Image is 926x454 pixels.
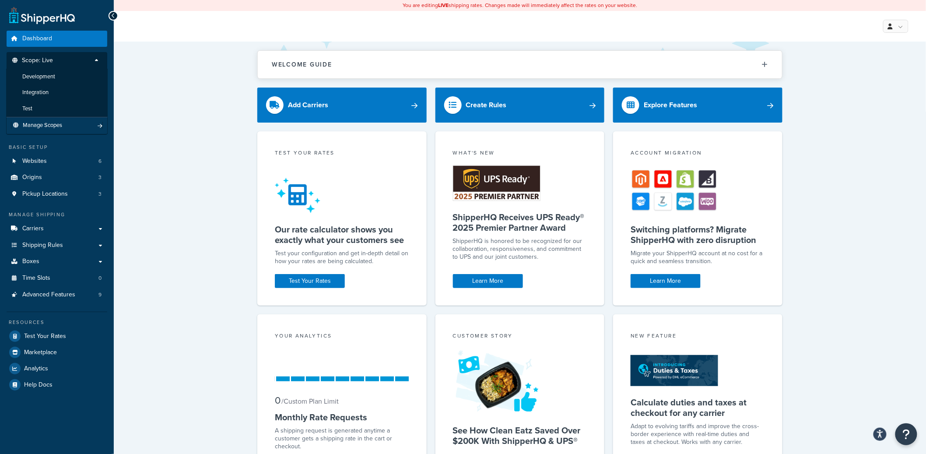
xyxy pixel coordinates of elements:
h5: Calculate duties and taxes at checkout for any carrier [631,397,765,418]
a: Create Rules [435,88,605,123]
span: Carriers [22,225,44,232]
div: Create Rules [466,99,507,111]
div: Customer Story [453,332,587,342]
div: Account Migration [631,149,765,159]
span: Advanced Features [22,291,75,299]
a: Dashboard [7,31,107,47]
div: Resources [7,319,107,326]
a: Marketplace [7,345,107,360]
div: Explore Features [644,99,697,111]
a: Explore Features [613,88,782,123]
li: Websites [7,153,107,169]
span: 0 [98,275,102,282]
span: 0 [275,393,281,408]
span: Test Your Rates [24,333,66,340]
a: Carriers [7,221,107,237]
div: Basic Setup [7,144,107,151]
a: Time Slots0 [7,270,107,286]
span: Marketplace [24,349,57,356]
a: Websites6 [7,153,107,169]
li: Advanced Features [7,287,107,303]
a: Test Your Rates [275,274,345,288]
a: Origins3 [7,169,107,186]
span: Integration [22,89,49,96]
span: Time Slots [22,275,50,282]
p: ShipperHQ is honored to be recognized for our collaboration, responsiveness, and commitment to UP... [453,237,587,261]
span: 3 [98,174,102,181]
span: Origins [22,174,42,181]
span: Dashboard [22,35,52,42]
div: Test your rates [275,149,409,159]
div: A shipping request is generated anytime a customer gets a shipping rate in the cart or checkout. [275,427,409,450]
span: 6 [98,158,102,165]
a: Analytics [7,361,107,377]
li: Time Slots [7,270,107,286]
span: Development [22,73,55,81]
div: Migrate your ShipperHQ account at no cost for a quick and seamless transition. [631,250,765,265]
span: Manage Scopes [23,122,62,129]
li: Test [6,101,108,117]
li: Integration [6,84,108,101]
a: Test Your Rates [7,328,107,344]
a: Help Docs [7,377,107,393]
li: Pickup Locations [7,186,107,202]
div: Your Analytics [275,332,409,342]
span: Analytics [24,365,48,373]
h5: Monthly Rate Requests [275,412,409,422]
span: Scope: Live [22,57,53,64]
span: 9 [98,291,102,299]
button: Welcome Guide [258,51,782,78]
a: Shipping Rules [7,237,107,253]
a: Advanced Features9 [7,287,107,303]
li: Development [6,69,108,85]
div: What's New [453,149,587,159]
a: Add Carriers [257,88,427,123]
small: / Custom Plan Limit [281,396,339,406]
a: Manage Scopes [11,122,103,129]
p: Adapt to evolving tariffs and improve the cross-border experience with real-time duties and taxes... [631,422,765,446]
span: Pickup Locations [22,190,68,198]
span: 3 [98,190,102,198]
div: Test your configuration and get in-depth detail on how your rates are being calculated. [275,250,409,265]
div: New Feature [631,332,765,342]
span: Help Docs [24,381,53,389]
span: Test [22,105,32,113]
li: Origins [7,169,107,186]
h5: Our rate calculator shows you exactly what your customers see [275,224,409,245]
span: Shipping Rules [22,242,63,249]
div: Add Carriers [288,99,328,111]
span: Websites [22,158,47,165]
h5: ShipperHQ Receives UPS Ready® 2025 Premier Partner Award [453,212,587,233]
div: Manage Shipping [7,211,107,218]
a: Pickup Locations3 [7,186,107,202]
span: Boxes [22,258,39,265]
h5: Switching platforms? Migrate ShipperHQ with zero disruption [631,224,765,245]
h2: Welcome Guide [272,61,332,68]
a: Boxes [7,253,107,270]
b: LIVE [438,1,449,9]
a: Learn More [631,274,701,288]
h5: See How Clean Eatz Saved Over $200K With ShipperHQ & UPS® [453,425,587,446]
button: Open Resource Center [895,423,917,445]
a: Learn More [453,274,523,288]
